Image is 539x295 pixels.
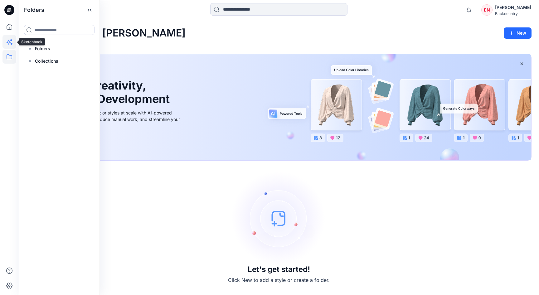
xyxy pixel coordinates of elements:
[35,45,50,52] p: Folders
[481,4,493,16] div: EN
[26,27,186,39] h2: Welcome back, [PERSON_NAME]
[35,57,58,65] p: Collections
[495,11,531,16] div: Backcountry
[232,172,326,265] img: empty-state-image.svg
[228,276,330,284] p: Click New to add a style or create a folder.
[248,265,310,274] h3: Let's get started!
[495,4,531,11] div: [PERSON_NAME]
[504,27,532,39] button: New
[41,137,182,149] a: Discover more
[41,79,172,106] h1: Unleash Creativity, Speed Up Development
[41,109,182,129] div: Explore ideas faster and recolor styles at scale with AI-powered tools that boost creativity, red...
